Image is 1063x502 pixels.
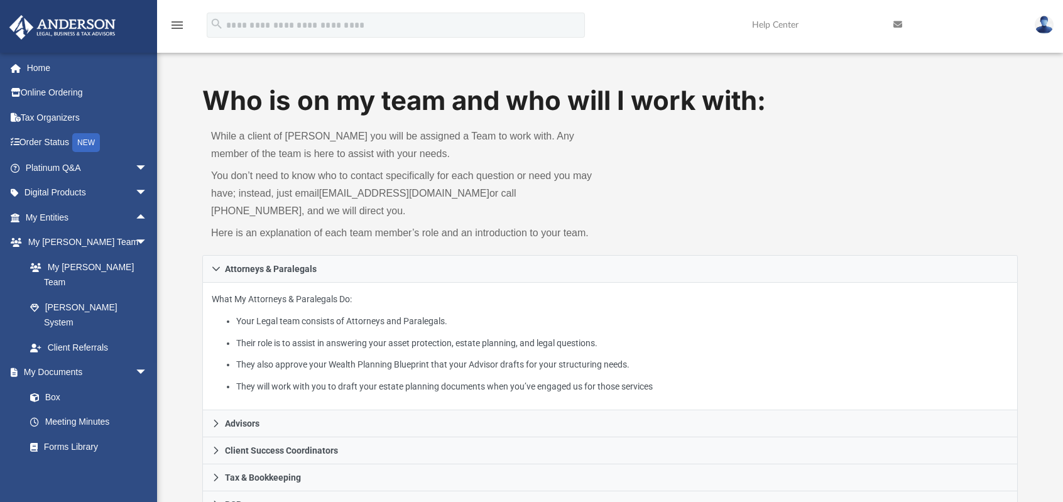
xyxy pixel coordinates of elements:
[9,130,166,156] a: Order StatusNEW
[202,410,1018,437] a: Advisors
[18,410,160,435] a: Meeting Minutes
[72,133,100,152] div: NEW
[18,459,160,484] a: Notarize
[18,335,160,360] a: Client Referrals
[170,24,185,33] a: menu
[135,205,160,231] span: arrow_drop_up
[1035,16,1054,34] img: User Pic
[319,188,489,199] a: [EMAIL_ADDRESS][DOMAIN_NAME]
[202,283,1018,410] div: Attorneys & Paralegals
[135,155,160,181] span: arrow_drop_down
[9,80,166,106] a: Online Ordering
[236,314,1008,329] li: Your Legal team consists of Attorneys and Paralegals.
[9,230,160,255] a: My [PERSON_NAME] Teamarrow_drop_down
[18,295,160,335] a: [PERSON_NAME] System
[202,437,1018,464] a: Client Success Coordinators
[202,464,1018,491] a: Tax & Bookkeeping
[210,17,224,31] i: search
[225,265,317,273] span: Attorneys & Paralegals
[9,205,166,230] a: My Entitiesarrow_drop_up
[211,224,601,242] p: Here is an explanation of each team member’s role and an introduction to your team.
[6,15,119,40] img: Anderson Advisors Platinum Portal
[135,230,160,256] span: arrow_drop_down
[18,254,154,295] a: My [PERSON_NAME] Team
[18,434,154,459] a: Forms Library
[211,167,601,220] p: You don’t need to know who to contact specifically for each question or need you may have; instea...
[9,360,160,385] a: My Documentsarrow_drop_down
[135,180,160,206] span: arrow_drop_down
[9,180,166,205] a: Digital Productsarrow_drop_down
[225,473,301,482] span: Tax & Bookkeeping
[9,55,166,80] a: Home
[9,155,166,180] a: Platinum Q&Aarrow_drop_down
[135,360,160,386] span: arrow_drop_down
[211,128,601,163] p: While a client of [PERSON_NAME] you will be assigned a Team to work with. Any member of the team ...
[225,446,338,455] span: Client Success Coordinators
[236,357,1008,373] li: They also approve your Wealth Planning Blueprint that your Advisor drafts for your structuring ne...
[212,292,1008,394] p: What My Attorneys & Paralegals Do:
[202,255,1018,283] a: Attorneys & Paralegals
[225,419,259,428] span: Advisors
[202,82,1018,119] h1: Who is on my team and who will I work with:
[170,18,185,33] i: menu
[236,379,1008,395] li: They will work with you to draft your estate planning documents when you’ve engaged us for those ...
[18,385,154,410] a: Box
[236,336,1008,351] li: Their role is to assist in answering your asset protection, estate planning, and legal questions.
[9,105,166,130] a: Tax Organizers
